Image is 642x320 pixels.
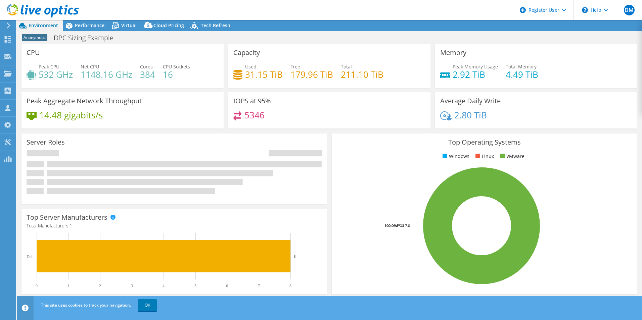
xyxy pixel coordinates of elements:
[201,22,230,29] span: Tech Refresh
[131,283,133,288] text: 3
[289,283,291,288] text: 8
[290,63,300,70] span: Free
[341,63,352,70] span: Total
[244,111,265,119] h4: 5346
[582,7,588,13] svg: \n
[39,111,103,119] h4: 14.48 gigabits/s
[81,71,132,78] h4: 1148.16 GHz
[27,49,40,56] h3: CPU
[163,63,190,70] span: CPU Sockets
[454,111,487,119] h4: 2.80 TiB
[75,22,104,29] span: Performance
[27,214,107,221] h3: Top Server Manufacturers
[245,63,257,70] span: Used
[341,71,383,78] h4: 211.10 TiB
[506,71,538,78] h4: 4.49 TiB
[163,71,190,78] h4: 16
[498,153,524,160] li: VMware
[441,153,469,160] li: Windows
[453,63,498,70] span: Peak Memory Usage
[474,153,494,160] li: Linux
[194,283,196,288] text: 5
[140,71,155,78] h4: 384
[163,283,165,288] text: 4
[258,283,260,288] text: 7
[440,97,501,105] h3: Average Daily Write
[29,22,58,29] span: Environment
[453,71,498,78] h4: 2.92 TiB
[81,63,99,70] span: Net CPU
[245,71,283,78] h4: 31.15 TiB
[27,97,142,105] h3: Peak Aggregate Network Throughput
[41,302,131,308] span: This site uses cookies to track your navigation.
[337,139,632,146] h3: Top Operating Systems
[27,254,34,259] text: Dell
[39,71,73,78] h4: 532 GHz
[294,254,296,258] text: 8
[397,223,410,228] tspan: ESXi 7.0
[233,49,260,56] h3: Capacity
[99,283,101,288] text: 2
[624,5,635,15] span: DM
[36,283,38,288] text: 0
[67,283,70,288] text: 1
[51,34,124,42] h1: DPC Sizing Example
[506,63,537,70] span: Total Memory
[138,299,157,311] a: OK
[440,49,466,56] h3: Memory
[27,139,65,146] h3: Server Roles
[27,222,322,229] h4: Total Manufacturers:
[153,22,184,29] span: Cloud Pricing
[70,222,72,229] span: 1
[140,63,153,70] span: Cores
[226,283,228,288] text: 6
[39,63,59,70] span: Peak CPU
[384,223,397,228] tspan: 100.0%
[233,97,271,105] h3: IOPS at 95%
[22,34,47,41] span: Anonymous
[290,71,333,78] h4: 179.96 TiB
[121,22,137,29] span: Virtual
